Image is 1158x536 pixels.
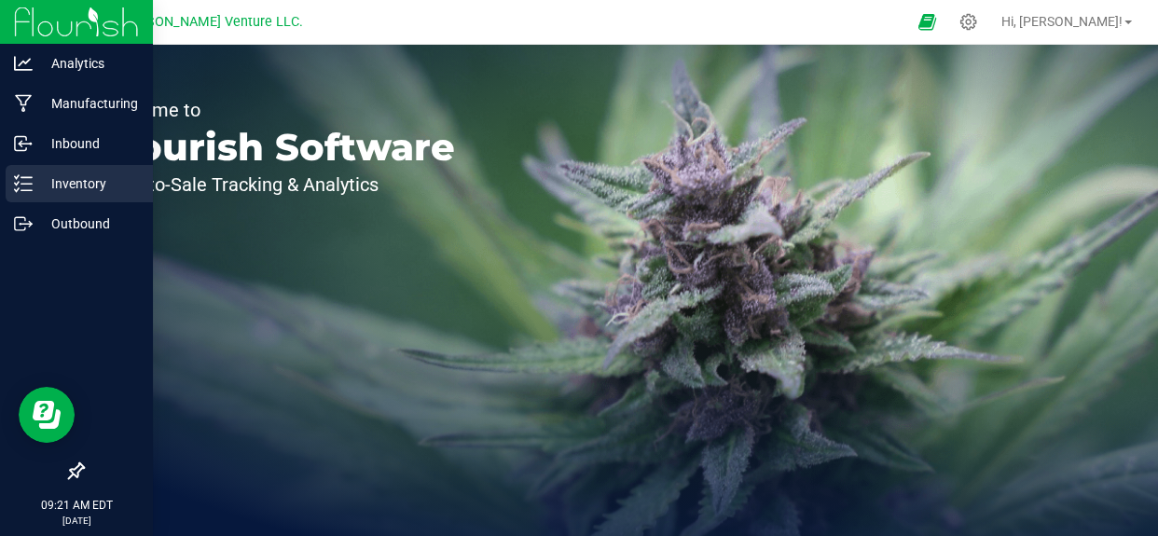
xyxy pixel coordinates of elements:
[14,214,33,233] inline-svg: Outbound
[33,92,145,115] p: Manufacturing
[33,52,145,75] p: Analytics
[19,387,75,443] iframe: Resource center
[101,101,455,119] p: Welcome to
[33,213,145,235] p: Outbound
[905,4,947,40] span: Open Ecommerce Menu
[101,129,455,166] p: Flourish Software
[33,132,145,155] p: Inbound
[101,175,455,194] p: Seed-to-Sale Tracking & Analytics
[14,94,33,113] inline-svg: Manufacturing
[1001,14,1123,29] span: Hi, [PERSON_NAME]!
[957,13,980,31] div: Manage settings
[14,174,33,193] inline-svg: Inventory
[8,497,145,514] p: 09:21 AM EDT
[14,54,33,73] inline-svg: Analytics
[14,134,33,153] inline-svg: Inbound
[8,514,145,528] p: [DATE]
[78,14,303,30] span: Green [PERSON_NAME] Venture LLC.
[33,172,145,195] p: Inventory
